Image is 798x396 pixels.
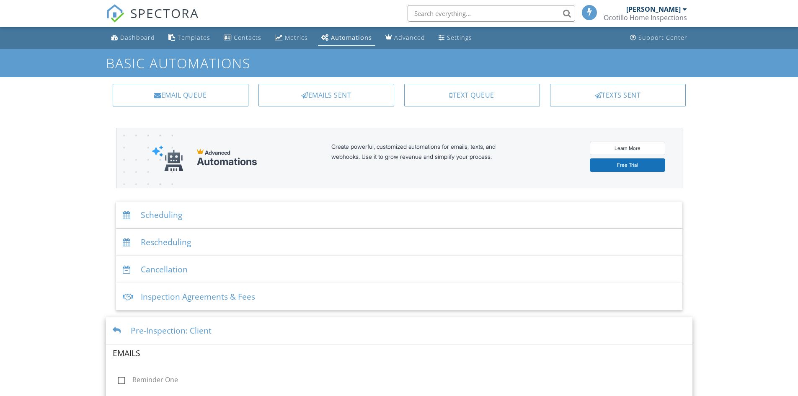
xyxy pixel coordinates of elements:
a: SPECTORA [106,11,199,29]
a: Support Center [627,30,691,46]
div: Cancellation [116,256,682,283]
div: Support Center [638,34,687,41]
img: automations-robot-e552d721053d9e86aaf3dd9a1567a1c0d6a99a13dc70ea74ca66f792d01d7f0c.svg [152,145,183,171]
input: Search everything... [408,5,575,22]
span: Advanced [205,149,230,156]
div: Automations [331,34,372,41]
label: Reminder One [118,376,178,386]
div: Dashboard [120,34,155,41]
a: Emails Sent [258,84,394,106]
div: Automations [197,156,257,168]
a: Settings [435,30,475,46]
div: [PERSON_NAME] [626,5,681,13]
div: Create powerful, customized automations for emails, texts, and webhooks. Use it to grow revenue a... [331,142,516,174]
a: Contacts [220,30,265,46]
a: Free Trial [590,158,665,172]
div: Templates [178,34,210,41]
h4: Emails [113,348,686,359]
a: Templates [165,30,214,46]
h1: Basic Automations [106,56,692,70]
a: Texts Sent [550,84,686,106]
a: Metrics [271,30,311,46]
a: Learn More [590,142,665,155]
img: The Best Home Inspection Software - Spectora [106,4,124,23]
a: Dashboard [108,30,158,46]
a: Email Queue [113,84,248,106]
a: Text Queue [404,84,540,106]
a: Automations (Basic) [318,30,375,46]
div: Pre-Inspection: Client [106,317,692,344]
a: Advanced [382,30,429,46]
div: Metrics [285,34,308,41]
div: Advanced [394,34,425,41]
div: Ocotillo Home Inspections [604,13,687,22]
div: Inspection Agreements & Fees [116,283,682,311]
div: Scheduling [116,202,682,229]
span: SPECTORA [130,4,199,22]
div: Rescheduling [116,229,682,256]
img: advanced-banner-bg-f6ff0eecfa0ee76150a1dea9fec4b49f333892f74bc19f1b897a312d7a1b2ff3.png [116,128,173,221]
div: Settings [447,34,472,41]
div: Contacts [234,34,261,41]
